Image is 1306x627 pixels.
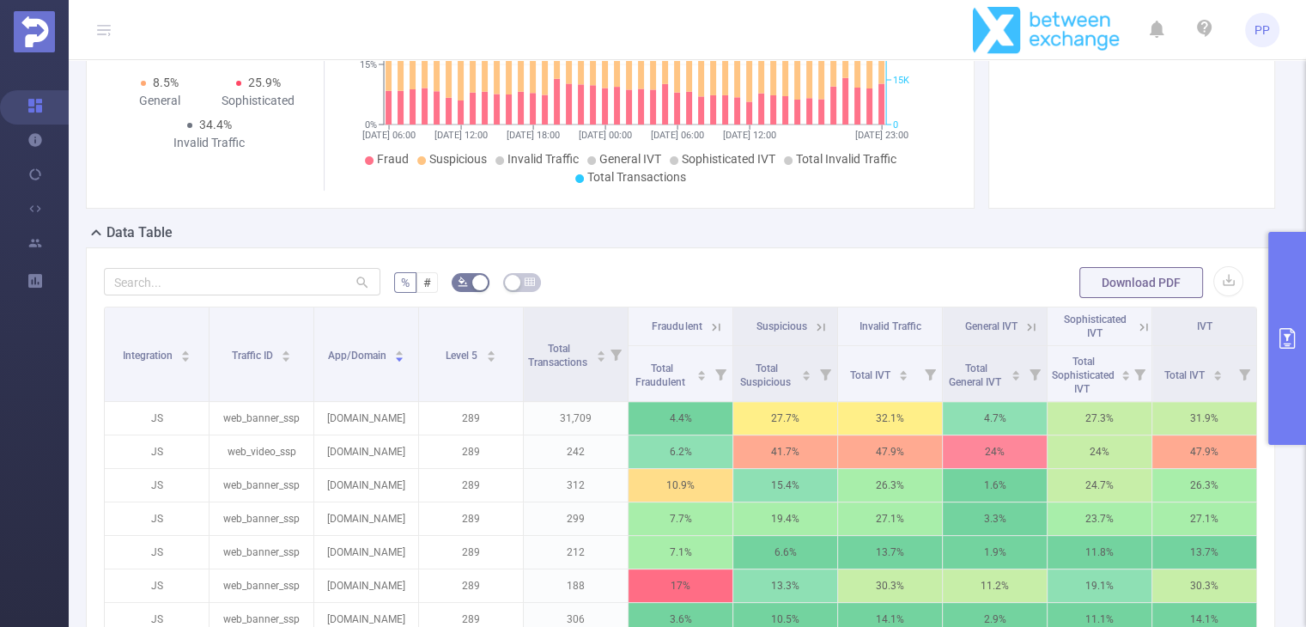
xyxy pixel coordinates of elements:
[838,402,942,435] p: 32.1%
[629,536,732,569] p: 7.1%
[1052,356,1115,395] span: Total Sophisticated IVT
[362,130,416,141] tspan: [DATE] 06:00
[314,402,418,435] p: [DOMAIN_NAME]
[733,435,837,468] p: 41.7%
[943,569,1047,602] p: 11.2%
[697,368,707,373] i: icon: caret-up
[733,469,837,502] p: 15.4%
[1213,374,1223,379] i: icon: caret-down
[629,502,732,535] p: 7.7%
[629,569,732,602] p: 17%
[395,348,404,353] i: icon: caret-up
[314,502,418,535] p: [DOMAIN_NAME]
[429,152,487,166] span: Suspicious
[1011,368,1021,373] i: icon: caret-up
[733,502,837,535] p: 19.4%
[1048,402,1151,435] p: 27.3%
[524,536,628,569] p: 212
[943,435,1047,468] p: 24%
[1063,313,1126,339] span: Sophisticated IVT
[629,435,732,468] p: 6.2%
[528,343,590,368] span: Total Transactions
[210,502,313,535] p: web_banner_ssp
[507,130,560,141] tspan: [DATE] 18:00
[377,152,409,166] span: Fraud
[796,152,896,166] span: Total Invalid Traffic
[943,536,1047,569] p: 1.9%
[105,536,209,569] p: JS
[282,355,291,360] i: icon: caret-down
[1048,569,1151,602] p: 19.1%
[281,348,291,358] div: Sort
[1048,435,1151,468] p: 24%
[395,355,404,360] i: icon: caret-down
[682,152,775,166] span: Sophisticated IVT
[524,569,628,602] p: 188
[652,320,702,332] span: Fraudulent
[596,348,605,353] i: icon: caret-up
[419,435,523,468] p: 289
[423,276,431,289] span: #
[232,350,276,362] span: Traffic ID
[1079,267,1203,298] button: Download PDF
[524,402,628,435] p: 31,709
[419,469,523,502] p: 289
[314,469,418,502] p: [DOMAIN_NAME]
[199,118,232,131] span: 34.4%
[181,348,191,353] i: icon: caret-up
[282,348,291,353] i: icon: caret-up
[635,362,688,388] span: Total Fraudulent
[210,569,313,602] p: web_banner_ssp
[153,76,179,89] span: 8.5%
[1152,469,1256,502] p: 26.3%
[401,276,410,289] span: %
[1048,536,1151,569] p: 11.8%
[813,346,837,401] i: Filter menu
[756,320,807,332] span: Suspicious
[802,374,811,379] i: icon: caret-down
[486,348,496,358] div: Sort
[328,350,389,362] span: App/Domain
[1232,346,1256,401] i: Filter menu
[596,348,606,358] div: Sort
[314,536,418,569] p: [DOMAIN_NAME]
[360,59,377,70] tspan: 15%
[850,369,893,381] span: Total IVT
[160,134,258,152] div: Invalid Traffic
[1121,374,1130,379] i: icon: caret-down
[733,402,837,435] p: 27.7%
[1254,13,1270,47] span: PP
[965,320,1017,332] span: General IVT
[733,569,837,602] p: 13.3%
[181,355,191,360] i: icon: caret-down
[1048,502,1151,535] p: 23.7%
[314,435,418,468] p: [DOMAIN_NAME]
[651,130,704,141] tspan: [DATE] 06:00
[1213,368,1223,373] i: icon: caret-up
[524,502,628,535] p: 299
[1121,368,1131,378] div: Sort
[1121,368,1130,373] i: icon: caret-up
[1011,374,1021,379] i: icon: caret-down
[486,355,495,360] i: icon: caret-down
[14,11,55,52] img: Protected Media
[629,402,732,435] p: 4.4%
[801,368,811,378] div: Sort
[524,435,628,468] p: 242
[1127,346,1151,401] i: Filter menu
[105,569,209,602] p: JS
[394,348,404,358] div: Sort
[210,435,313,468] p: web_video_ssp
[180,348,191,358] div: Sort
[587,170,686,184] span: Total Transactions
[446,350,480,362] span: Level 5
[579,130,632,141] tspan: [DATE] 00:00
[105,402,209,435] p: JS
[838,435,942,468] p: 47.9%
[918,346,942,401] i: Filter menu
[1011,368,1021,378] div: Sort
[434,130,488,141] tspan: [DATE] 12:00
[899,374,908,379] i: icon: caret-down
[123,350,175,362] span: Integration
[696,368,707,378] div: Sort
